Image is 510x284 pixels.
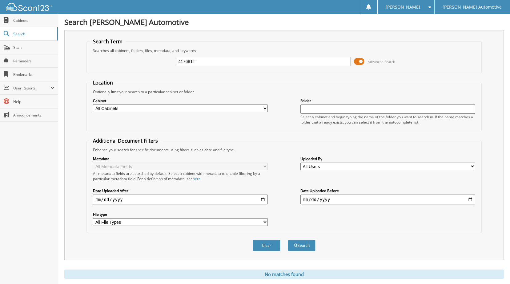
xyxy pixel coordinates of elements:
[13,112,55,118] span: Announcements
[13,72,55,77] span: Bookmarks
[90,147,478,152] div: Enhance your search for specific documents using filters such as date and file type.
[64,17,504,27] h1: Search [PERSON_NAME] Automotive
[90,79,116,86] legend: Location
[90,38,126,45] legend: Search Term
[443,5,502,9] span: [PERSON_NAME] Automotive
[93,98,268,103] label: Cabinet
[93,195,268,204] input: start
[93,171,268,181] div: All metadata fields are searched by default. Select a cabinet with metadata to enable filtering b...
[386,5,420,9] span: [PERSON_NAME]
[288,240,315,251] button: Search
[253,240,280,251] button: Clear
[64,270,504,279] div: No matches found
[300,188,475,193] label: Date Uploaded Before
[300,98,475,103] label: Folder
[90,48,478,53] div: Searches all cabinets, folders, files, metadata, and keywords
[13,58,55,64] span: Reminders
[368,59,395,64] span: Advanced Search
[93,188,268,193] label: Date Uploaded After
[13,18,55,23] span: Cabinets
[193,176,201,181] a: here
[93,212,268,217] label: File type
[13,31,54,37] span: Search
[93,156,268,161] label: Metadata
[90,137,161,144] legend: Additional Document Filters
[6,3,52,11] img: scan123-logo-white.svg
[300,156,475,161] label: Uploaded By
[300,195,475,204] input: end
[300,114,475,125] div: Select a cabinet and begin typing the name of the folder you want to search in. If the name match...
[90,89,478,94] div: Optionally limit your search to a particular cabinet or folder
[13,85,50,91] span: User Reports
[13,99,55,104] span: Help
[13,45,55,50] span: Scan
